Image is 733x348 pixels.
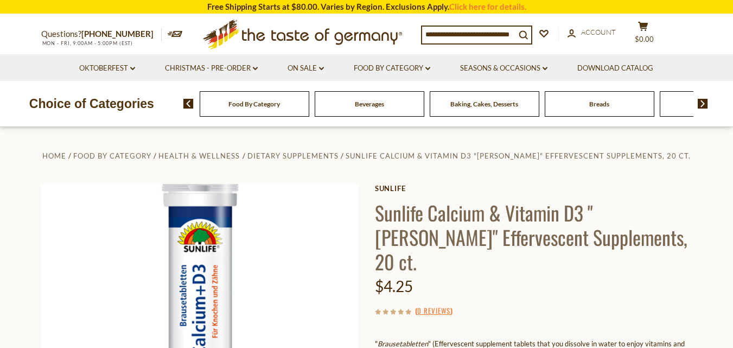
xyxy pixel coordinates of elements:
[41,40,133,46] span: MON - FRI, 9:00AM - 5:00PM (EST)
[247,151,339,160] a: Dietary Supplements
[41,27,162,41] p: Questions?
[415,305,452,316] span: ( )
[288,62,324,74] a: On Sale
[378,339,428,348] em: Brausetabletten
[449,2,526,11] a: Click here for details.
[417,305,450,317] a: 0 Reviews
[81,29,154,39] a: [PHONE_NUMBER]
[450,100,518,108] a: Baking, Cakes, Desserts
[354,62,430,74] a: Food By Category
[79,62,135,74] a: Oktoberfest
[355,100,384,108] a: Beverages
[375,277,413,295] span: $4.25
[698,99,708,109] img: next arrow
[183,99,194,109] img: previous arrow
[73,151,151,160] a: Food By Category
[568,27,616,39] a: Account
[460,62,547,74] a: Seasons & Occasions
[228,100,280,108] a: Food By Category
[577,62,653,74] a: Download Catalog
[581,28,616,36] span: Account
[627,21,660,48] button: $0.00
[375,184,692,193] a: Sunlife
[42,151,66,160] a: Home
[165,62,258,74] a: Christmas - PRE-ORDER
[375,200,692,274] h1: Sunlife Calcium & Vitamin D3 "[PERSON_NAME]" Effervescent Supplements, 20 ct.
[158,151,240,160] a: Health & Wellness
[589,100,609,108] a: Breads
[635,35,654,43] span: $0.00
[346,151,691,160] a: Sunlife Calcium & Vitamin D3 "[PERSON_NAME]" Effervescent Supplements, 20 ct.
